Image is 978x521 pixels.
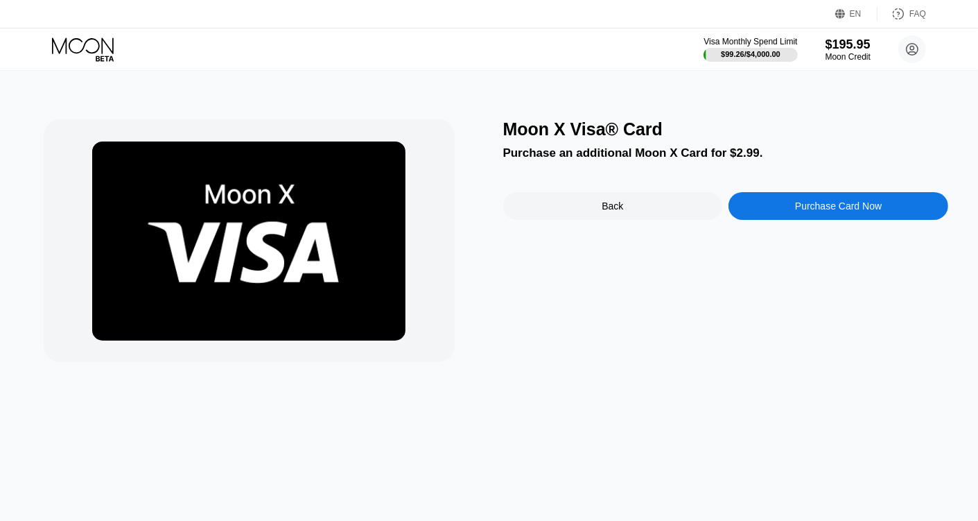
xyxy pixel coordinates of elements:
div: EN [835,7,877,21]
div: FAQ [877,7,926,21]
div: $99.26 / $4,000.00 [721,50,780,58]
div: Purchase an additional Moon X Card for $2.99. [503,146,948,160]
div: Back [503,192,723,220]
div: Back [602,200,623,212]
div: Moon X Visa® Card [503,119,948,139]
div: EN [850,9,862,19]
div: FAQ [909,9,926,19]
div: $195.95 [826,37,871,52]
div: Moon Credit [826,52,871,62]
div: Visa Monthly Spend Limit [704,37,797,46]
div: Visa Monthly Spend Limit$99.26/$4,000.00 [704,37,797,62]
div: Purchase Card Now [728,192,948,220]
div: $195.95Moon Credit [826,37,871,62]
div: Purchase Card Now [795,200,882,212]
